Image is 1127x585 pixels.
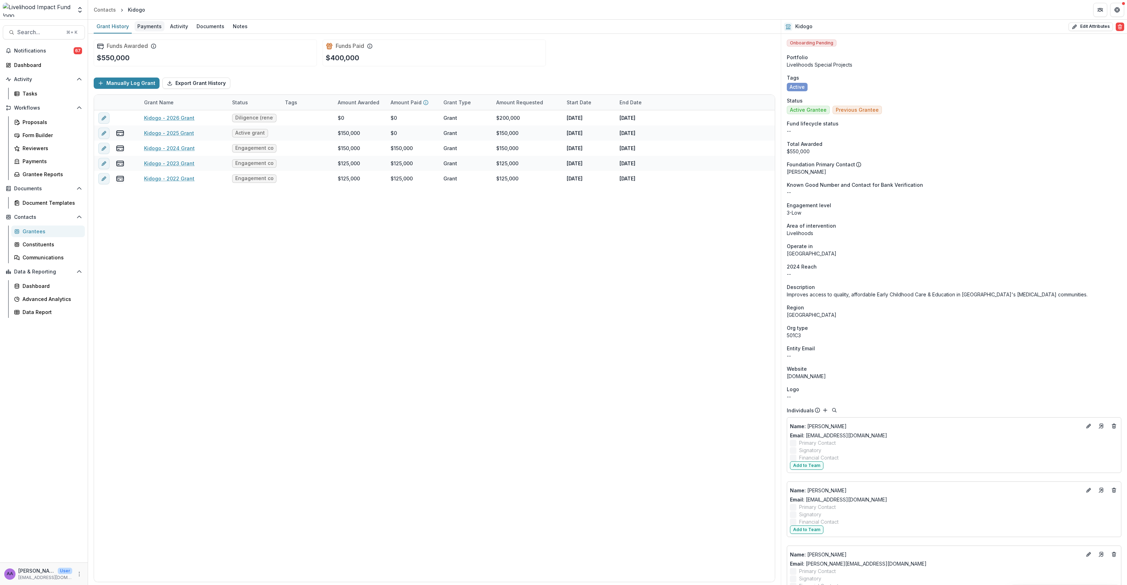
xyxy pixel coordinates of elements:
[799,447,821,454] span: Signatory
[790,551,1082,558] a: Name: [PERSON_NAME]
[790,487,806,493] span: Name :
[799,503,836,511] span: Primary Contact
[1096,549,1107,560] a: Go to contact
[3,25,85,39] button: Search...
[787,250,1121,257] p: [GEOGRAPHIC_DATA]
[836,107,879,113] span: Previous Grantee
[1084,550,1093,559] button: Edit
[787,345,815,352] span: Entity Email
[144,114,194,122] a: Kidogo - 2026 Grant
[338,144,360,152] div: $150,000
[23,241,79,248] div: Constituents
[787,365,807,372] span: Website
[790,423,806,429] span: Name :
[144,175,194,182] a: Kidogo - 2022 Grant
[1116,23,1124,31] button: Delete
[790,525,823,534] button: Add to Team
[94,78,160,89] button: Manually Log Grant
[135,20,164,33] a: Payments
[790,84,805,90] span: Active
[235,145,273,151] span: Engagement completed
[391,175,413,182] div: $125,000
[91,5,119,15] a: Contacts
[228,95,281,110] div: Status
[787,148,1121,155] div: $550,000
[338,175,360,182] div: $125,000
[11,142,85,154] a: Reviewers
[562,99,596,106] div: Start Date
[3,183,85,194] button: Open Documents
[787,181,923,189] span: Known Good Number and Contact for Bank Verification
[18,567,55,574] p: [PERSON_NAME]
[338,114,344,122] div: $0
[94,6,116,13] div: Contacts
[23,131,79,139] div: Form Builder
[144,144,195,152] a: Kidogo - 2024 Grant
[821,406,829,414] button: Add
[3,59,85,71] a: Dashboard
[14,76,74,82] span: Activity
[1110,550,1118,559] button: Deletes
[790,560,927,567] a: Email: [PERSON_NAME][EMAIL_ADDRESS][DOMAIN_NAME]
[7,572,13,576] div: Aude Anquetil
[567,114,583,122] p: [DATE]
[58,568,72,574] p: User
[799,567,836,575] span: Primary Contact
[135,21,164,31] div: Payments
[338,160,360,167] div: $125,000
[338,129,360,137] div: $150,000
[1110,3,1124,17] button: Get Help
[140,95,228,110] div: Grant Name
[1084,422,1093,430] button: Edit
[787,127,1121,135] p: --
[14,105,74,111] span: Workflows
[615,99,646,106] div: End Date
[790,432,887,439] a: Email: [EMAIL_ADDRESS][DOMAIN_NAME]
[23,199,79,207] div: Document Templates
[3,211,85,223] button: Open Contacts
[23,228,79,235] div: Grantees
[11,293,85,305] a: Advanced Analytics
[790,497,804,503] span: Email:
[11,252,85,263] a: Communications
[23,254,79,261] div: Communications
[619,114,635,122] p: [DATE]
[3,74,85,85] button: Open Activity
[14,48,74,54] span: Notifications
[439,99,475,106] div: Grant Type
[235,130,265,136] span: Active grant
[787,352,1121,359] div: --
[787,61,1121,68] p: Livelihoods Special Projects
[787,161,855,168] p: Foundation Primary Contact
[65,29,79,36] div: ⌘ + K
[167,20,191,33] a: Activity
[496,160,518,167] div: $125,000
[787,168,1121,175] p: [PERSON_NAME]
[496,144,518,152] div: $150,000
[162,78,230,89] button: Export Grant History
[787,39,836,47] span: Onboarding Pending
[391,129,397,137] div: $0
[235,175,273,181] span: Engagement completed
[619,129,635,137] p: [DATE]
[787,304,804,311] span: Region
[1093,3,1107,17] button: Partners
[11,197,85,209] a: Document Templates
[11,116,85,128] a: Proposals
[116,159,124,168] button: view-payments
[75,570,83,578] button: More
[496,129,518,137] div: $150,000
[116,144,124,153] button: view-payments
[23,308,79,316] div: Data Report
[336,43,364,49] h2: Funds Paid
[98,143,110,154] button: edit
[619,144,635,152] p: [DATE]
[787,120,839,127] span: Fund lifecycle status
[567,175,583,182] p: [DATE]
[18,574,72,581] p: [EMAIL_ADDRESS][DOMAIN_NAME]
[799,439,836,447] span: Primary Contact
[787,140,822,148] span: Total Awarded
[11,239,85,250] a: Constituents
[11,226,85,237] a: Grantees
